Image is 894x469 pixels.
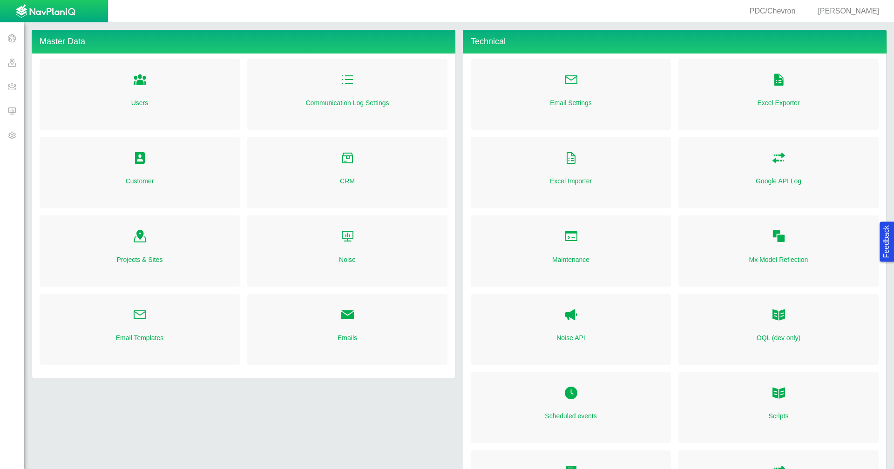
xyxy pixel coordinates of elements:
div: Folder Open Icon Google API Log [678,137,879,208]
span: [PERSON_NAME] [818,7,879,15]
div: Folder Open Icon Maintenance [471,215,671,286]
div: Folder Open Icon Email Settings [471,59,671,130]
div: Folder Open Icon Projects & Sites [40,215,240,286]
a: Excel Exporter [757,98,799,107]
a: Projects & Sites [117,255,163,264]
a: Scheduled events [545,411,596,421]
a: Emails [338,333,357,342]
div: Folder Open Icon Excel Exporter [678,59,879,130]
a: Mx Model Reflection [749,255,808,264]
a: Folder Open Icon [133,148,147,169]
a: Folder Open Icon [340,227,355,247]
a: Customer [126,176,154,186]
button: Feedback [880,221,894,261]
a: Folder Open Icon [564,383,578,404]
a: Maintenance [552,255,589,264]
a: Folder Open Icon [133,305,147,326]
img: UrbanGroupSolutionsTheme$USG_Images$logo.png [15,4,75,19]
span: PDC/Chevron [750,7,796,15]
div: OQL OQL (dev only) [678,294,879,365]
div: Folder Open Icon Excel Importer [471,137,671,208]
div: Folder Open Icon CRM [247,137,447,208]
div: Folder Open Icon Scheduled events [471,372,671,443]
div: Folder Open Icon Emails [247,294,447,365]
div: Folder Open Icon Communication Log Settings [247,59,447,130]
a: Scripts [769,411,789,421]
a: Folder Open Icon [772,148,786,169]
a: Email Settings [550,98,591,107]
a: Noise API [564,305,578,326]
a: Folder Open Icon [340,70,355,91]
div: Folder Open Icon Email Templates [40,294,240,365]
div: Folder Open Icon Customer [40,137,240,208]
a: Folder Open Icon [772,227,786,247]
div: [PERSON_NAME] [806,6,883,17]
a: Folder Open Icon [772,70,786,91]
a: Email Templates [116,333,163,342]
a: Noise API [556,333,585,342]
a: Google API Log [756,176,801,186]
a: CRM [340,176,355,186]
a: Folder Open Icon [340,148,355,169]
a: Folder Open Icon [564,70,578,91]
div: Folder Open Icon Users [40,59,240,130]
div: Folder Open Icon Mx Model Reflection [678,215,879,286]
a: Excel Importer [550,176,592,186]
div: Noise API Noise API [471,294,671,365]
a: Folder Open Icon [564,227,578,247]
div: Folder Open Icon Noise [247,215,447,286]
div: Folder Open Icon Scripts [678,372,879,443]
a: Folder Open Icon [133,227,147,247]
a: Communication Log Settings [306,98,389,107]
a: OQL [772,305,786,326]
a: Folder Open Icon [772,383,786,404]
a: Folder Open Icon [133,70,147,91]
a: Noise [339,255,356,264]
a: Folder Open Icon [340,305,355,326]
a: Users [131,98,149,107]
a: OQL (dev only) [757,333,800,342]
h4: Master Data [32,30,455,54]
a: Folder Open Icon [564,148,578,169]
h4: Technical [463,30,887,54]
